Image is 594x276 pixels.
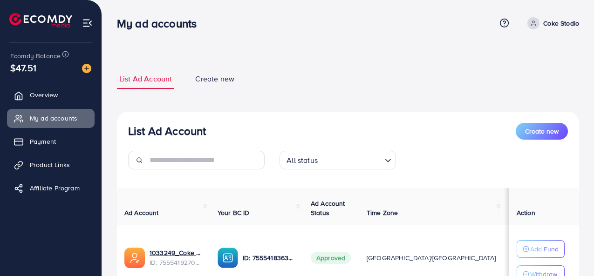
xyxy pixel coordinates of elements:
[195,74,234,84] span: Create new
[10,51,61,61] span: Ecomdy Balance
[7,132,95,151] a: Payment
[243,252,296,263] p: ID: 7555418363737128967
[30,183,80,193] span: Affiliate Program
[7,109,95,128] a: My ad accounts
[30,160,70,169] span: Product Links
[7,86,95,104] a: Overview
[530,243,559,255] p: Add Fund
[367,253,496,263] span: [GEOGRAPHIC_DATA]/[GEOGRAPHIC_DATA]
[543,18,579,29] p: Coke Stodio
[525,127,559,136] span: Create new
[7,155,95,174] a: Product Links
[517,208,535,217] span: Action
[9,13,72,27] img: logo
[367,208,398,217] span: Time Zone
[82,64,91,73] img: image
[30,114,77,123] span: My ad accounts
[150,248,203,267] div: <span class='underline'>1033249_Coke Stodio 1_1759133170041</span></br>7555419270801358849
[30,90,58,100] span: Overview
[82,18,93,28] img: menu
[124,248,145,268] img: ic-ads-acc.e4c84228.svg
[128,124,206,138] h3: List Ad Account
[10,61,36,74] span: $47.51
[30,137,56,146] span: Payment
[311,199,345,217] span: Ad Account Status
[321,152,381,167] input: Search for option
[150,258,203,267] span: ID: 7555419270801358849
[117,17,204,30] h3: My ad accounts
[516,123,568,140] button: Create new
[311,252,351,264] span: Approved
[7,179,95,197] a: Affiliate Program
[218,208,250,217] span: Your BC ID
[150,248,203,257] a: 1033249_Coke Stodio 1_1759133170041
[524,17,579,29] a: Coke Stodio
[218,248,238,268] img: ic-ba-acc.ded83a64.svg
[517,240,565,258] button: Add Fund
[124,208,159,217] span: Ad Account
[280,151,396,169] div: Search for option
[285,154,320,167] span: All status
[119,74,172,84] span: List Ad Account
